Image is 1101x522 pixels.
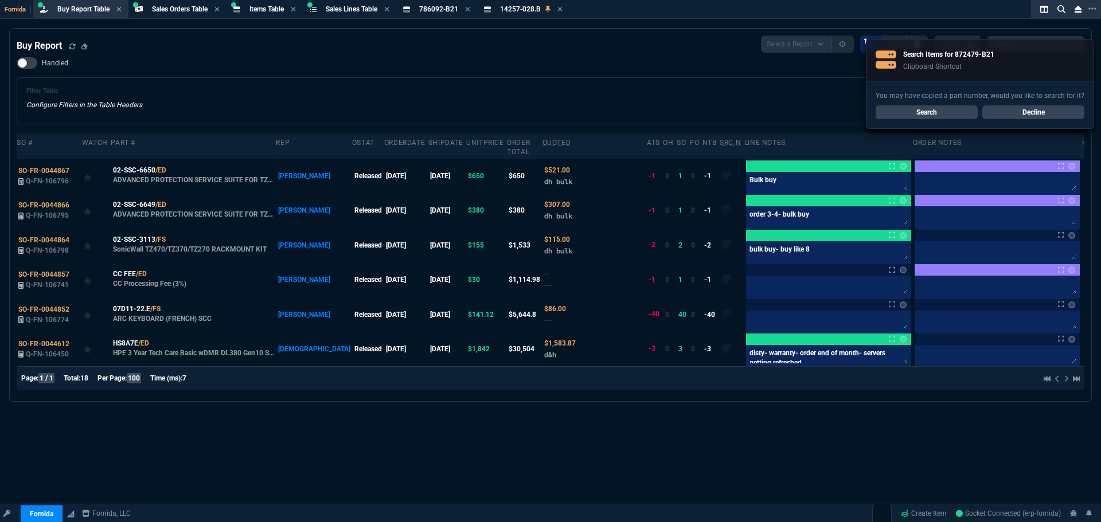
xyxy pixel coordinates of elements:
td: $141.12 [466,297,507,331]
div: NTB [702,138,717,147]
span: 0 [691,206,695,214]
span: 07D11-22.E [113,304,150,314]
div: shipDate [428,138,463,147]
a: msbcCompanyName [79,508,134,519]
nx-icon: Close Tab [116,5,122,14]
div: -1 [649,171,655,182]
td: $30 [466,262,507,297]
div: Order Notes [913,138,962,147]
span: HS8A7E [113,338,138,348]
td: [DATE] [384,193,428,227]
td: 40 [677,297,689,331]
td: 2 [677,228,689,262]
span: 0 [665,311,669,319]
td: 1 [677,262,689,297]
span: Socket Connected (erp-fornida) [956,509,1061,517]
td: [DATE] [428,297,466,331]
span: Buy Report Table [57,5,110,13]
p: ARC KEYBOARD (FRENCH) SCC [113,314,212,323]
span: SO-FR-0044866 [18,201,69,209]
span: dh bulk [544,211,572,220]
nx-icon: Open New Tab [1088,3,1096,14]
div: Add to Watchlist [84,168,109,184]
a: Search [876,105,978,119]
nx-icon: Close Tab [214,5,220,14]
div: PO [689,138,699,147]
div: Rep [276,138,290,147]
span: 0 [665,276,669,284]
h4: Buy Report [17,39,62,53]
a: /ED [155,199,166,210]
div: Add to Watchlist [84,237,109,253]
td: [DATE] [384,159,428,193]
td: [DATE] [428,228,466,262]
div: OrderDate [384,138,425,147]
td: -1 [702,159,720,193]
span: Quoted Cost [544,305,566,313]
div: SO [677,138,686,147]
span: Quoted Cost [544,270,550,278]
td: $1,114.98 [507,262,542,297]
nx-icon: Close Tab [291,5,296,14]
td: 3 [677,332,689,366]
p: HPE 3 Year Tech Care Basic wDMR DL380 Gen10 Service [113,348,275,358]
div: -1 [649,205,655,216]
div: Add to Watchlist [84,307,109,323]
span: 0 [665,172,669,180]
span: 02-SSC-6650 [113,165,155,175]
p: CC Processing Fee (3%) [113,279,186,288]
div: unitPrice [466,138,503,147]
a: /FS [150,304,161,314]
span: Per Page: [97,374,127,382]
td: Released [352,332,384,366]
span: 02-SSC-6649 [113,199,155,210]
a: /ED [138,338,149,348]
td: -2 [702,228,720,262]
span: dh bulk [544,246,572,255]
span: Q-FN-106796 [26,177,69,185]
span: SO-FR-0044852 [18,305,69,313]
td: $155 [466,228,507,262]
td: ARC KEYBOARD (FRENCH) SCC [111,297,276,331]
span: Time (ms): [150,374,182,382]
td: -1 [702,262,720,297]
span: Quoted Cost [544,236,570,244]
div: Add to Watchlist [84,341,109,357]
nx-icon: Close Tab [465,5,470,14]
span: SO-FR-0044612 [18,340,69,348]
div: ATS [647,138,660,147]
span: Q-FN-106798 [26,246,69,254]
span: Items Table [249,5,284,13]
div: Add to Watchlist [84,272,109,288]
td: [PERSON_NAME] [276,228,352,262]
span: CC FEE [113,269,136,279]
td: Released [352,297,384,331]
td: [DEMOGRAPHIC_DATA] [276,332,352,366]
span: Sales Lines Table [326,5,377,13]
td: [DATE] [428,159,466,193]
span: dh bulk [544,177,572,186]
span: Fornida [5,6,31,13]
td: $650 [507,159,542,193]
span: 100 [127,373,141,383]
td: SonicWall TZ470/TZ370/TZ270 RACKMOUNT KIT [111,228,276,262]
span: Total: [64,374,80,382]
td: CC Processing Fee (3%) [111,262,276,297]
p: Configure Filters in the Table Headers [26,100,142,110]
p: Clipboard Shortcut [903,62,994,71]
td: ADVANCED PROTECTION SERVICE SUITE FOR TZ270 2YR [111,159,276,193]
span: Quoted Cost [544,201,570,209]
span: SO-FR-0044857 [18,270,69,278]
span: Quoted Cost [544,339,576,347]
td: [DATE] [384,262,428,297]
div: Line Notes [744,138,786,147]
span: 18 [80,374,88,382]
p: SonicWall TZ470/TZ370/TZ270 RACKMOUNT KIT [113,245,267,254]
a: Decline [982,105,1084,119]
span: 0 [665,206,669,214]
td: $380 [507,193,542,227]
abbr: Quoted Cost and Sourcing Notes [542,139,571,147]
div: -1 [649,274,655,285]
div: -3 [649,343,655,354]
p: ADVANCED PROTECTION SERVICE SUITE FOR TZ270 2YR [113,175,275,185]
